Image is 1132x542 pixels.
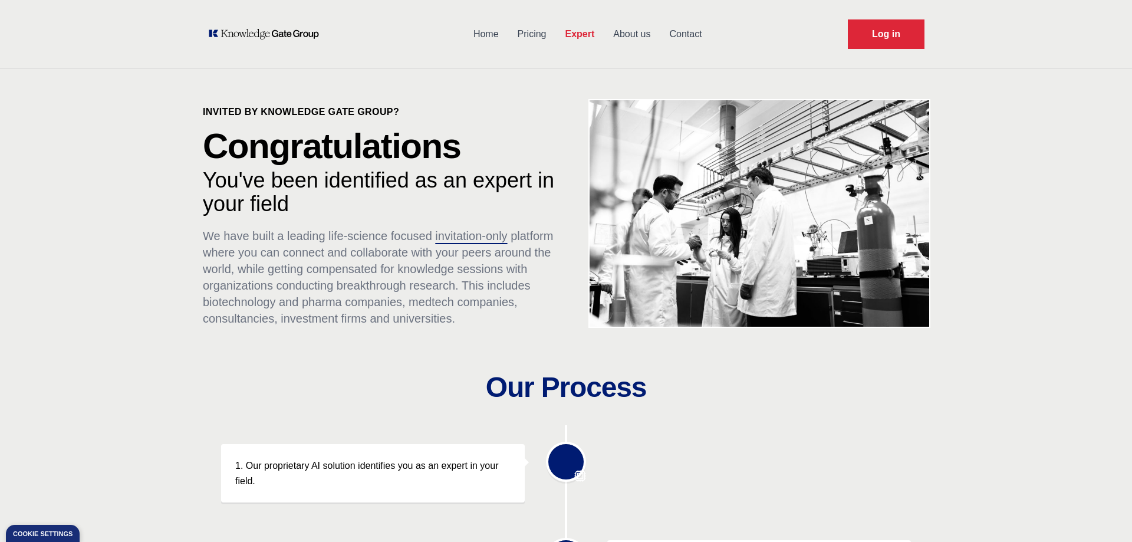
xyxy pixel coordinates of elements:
iframe: Chat Widget [1073,485,1132,542]
img: KOL management, KEE, Therapy area experts [590,100,929,327]
p: Congratulations [203,129,566,164]
a: Pricing [508,19,556,50]
a: Contact [660,19,711,50]
a: KOL Knowledge Platform: Talk to Key External Experts (KEE) [208,28,327,40]
div: Chat-Widget [1073,485,1132,542]
p: 1. Our proprietary AI solution identifies you as an expert in your field. [235,458,511,488]
a: Expert [555,19,604,50]
p: Invited by Knowledge Gate Group? [203,105,566,119]
a: Request Demo [848,19,924,49]
a: About us [604,19,660,50]
a: Home [464,19,508,50]
span: invitation-only [435,229,507,242]
p: We have built a leading life-science focused platform where you can connect and collaborate with ... [203,228,566,327]
div: Cookie settings [13,531,73,537]
p: You've been identified as an expert in your field [203,169,566,216]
